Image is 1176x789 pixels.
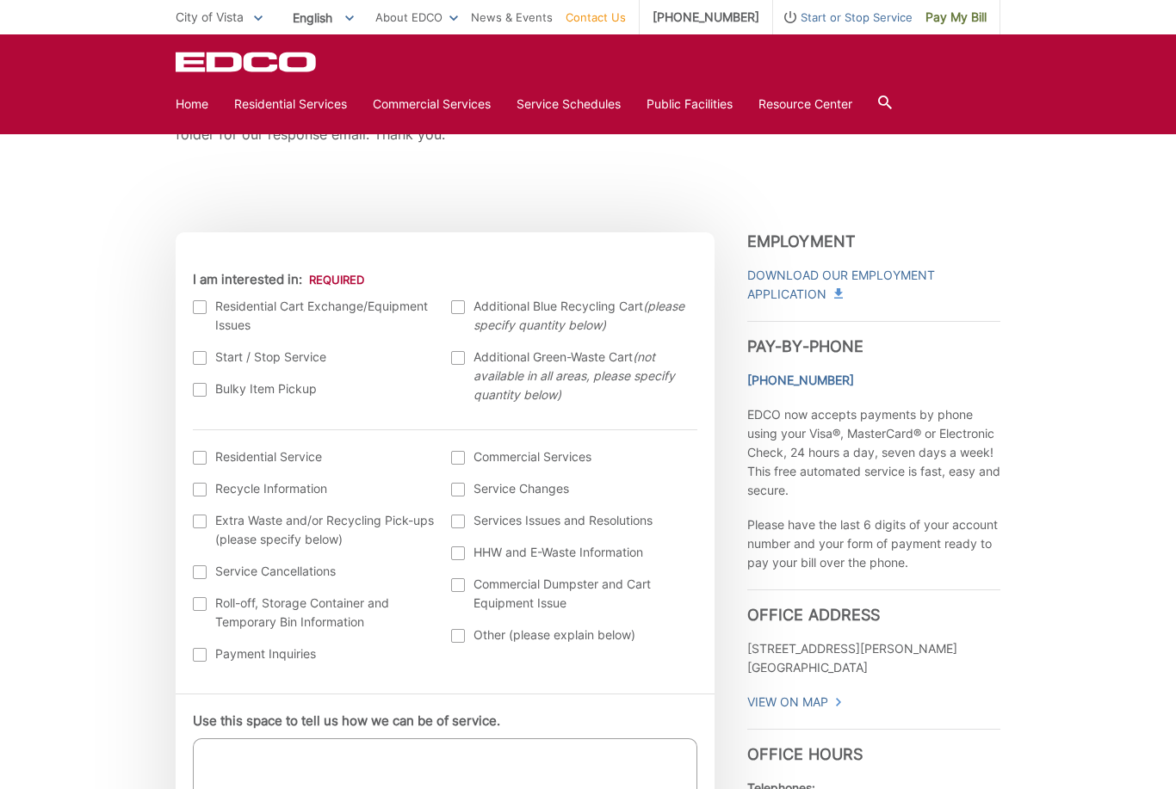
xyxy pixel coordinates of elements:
[747,589,1000,625] h3: Office Address
[647,95,733,114] a: Public Facilities
[473,297,693,335] span: Additional Blue Recycling Cart
[473,349,675,402] em: (not available in all areas, please specify quantity below)
[234,95,347,114] a: Residential Services
[193,511,435,549] label: Extra Waste and/or Recycling Pick-ups (please specify below)
[451,479,693,498] label: Service Changes
[193,562,435,581] label: Service Cancellations
[193,297,435,335] label: Residential Cart Exchange/Equipment Issues
[517,95,621,114] a: Service Schedules
[925,8,987,27] span: Pay My Bill
[747,515,1000,572] p: Please have the last 6 digits of your account number and your form of payment ready to pay your b...
[747,405,1000,500] p: EDCO now accepts payments by phone using your Visa®, MasterCard® or Electronic Check, 24 hours a ...
[280,3,367,32] span: English
[471,8,553,27] a: News & Events
[758,95,852,114] a: Resource Center
[747,266,1000,304] a: Download Our Employment Application
[451,511,693,530] label: Services Issues and Resolutions
[747,693,843,712] a: View On Map
[176,95,208,114] a: Home
[747,729,1000,764] h3: Office Hours
[193,272,364,287] label: I am interested in:
[193,447,435,466] label: Residential Service
[451,575,693,613] label: Commercial Dumpster and Cart Equipment Issue
[451,543,693,562] label: HHW and E-Waste Information
[747,321,1000,356] h3: Pay-by-Phone
[473,348,693,404] span: Additional Green-Waste Cart
[193,594,435,632] label: Roll-off, Storage Container and Temporary Bin Information
[176,52,319,72] a: EDCD logo. Return to the homepage.
[193,348,435,367] label: Start / Stop Service
[375,8,458,27] a: About EDCO
[193,713,500,729] label: Use this space to tell us how we can be of service.
[193,644,435,663] label: Payment Inquiries
[566,8,626,27] a: Contact Us
[747,639,1000,677] p: [STREET_ADDRESS][PERSON_NAME] [GEOGRAPHIC_DATA]
[373,95,491,114] a: Commercial Services
[193,479,435,498] label: Recycle Information
[747,232,1000,251] h3: Employment
[451,447,693,466] label: Commercial Services
[747,371,854,390] a: [PHONE_NUMBER]
[176,9,244,24] span: City of Vista
[451,626,693,644] label: Other (please explain below)
[193,379,435,398] label: Bulky Item Pickup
